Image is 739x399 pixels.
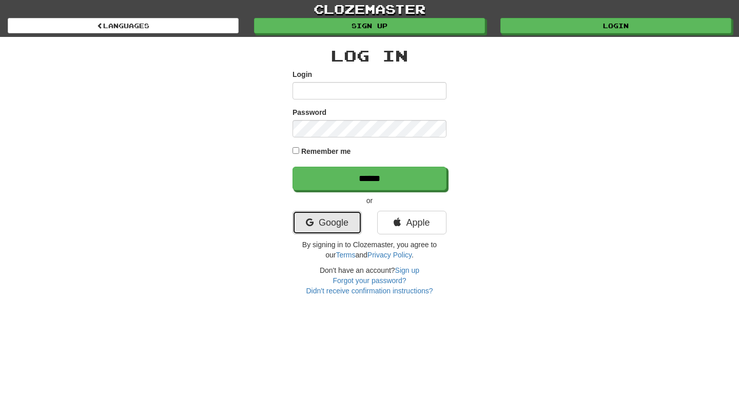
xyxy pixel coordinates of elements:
[377,211,446,234] a: Apple
[293,107,326,117] label: Password
[367,251,412,259] a: Privacy Policy
[293,211,362,234] a: Google
[306,287,433,295] a: Didn't receive confirmation instructions?
[395,266,419,274] a: Sign up
[293,265,446,296] div: Don't have an account?
[8,18,239,33] a: Languages
[333,276,406,285] a: Forgot your password?
[301,146,351,156] label: Remember me
[254,18,485,33] a: Sign up
[500,18,731,33] a: Login
[293,195,446,206] p: or
[293,69,312,79] label: Login
[293,47,446,64] h2: Log In
[336,251,355,259] a: Terms
[293,240,446,260] p: By signing in to Clozemaster, you agree to our and .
